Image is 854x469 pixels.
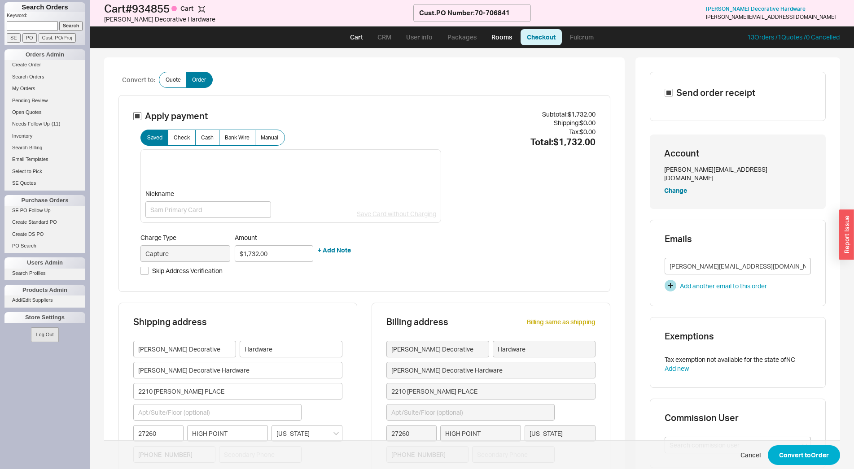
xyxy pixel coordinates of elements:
[225,134,250,141] span: Bank Wire
[4,269,85,278] a: Search Profiles
[133,362,342,378] input: Company name
[779,450,829,460] span: Convert to Order
[386,425,437,442] input: Zip
[665,234,811,243] h3: Emails
[39,33,76,43] input: Cust. PO/Proj
[4,167,85,176] a: Select to Pick
[665,365,689,372] a: Add new
[235,245,313,262] input: Amount
[12,98,48,103] span: Pending Review
[665,280,811,291] button: Add another email to this order
[399,29,439,45] a: User info
[133,383,342,400] input: Street Address
[4,131,85,141] a: Inventory
[4,195,85,206] div: Purchase Orders
[187,425,268,442] input: City
[665,356,795,363] span: Tax exemption not available for the state of NC
[133,341,236,357] input: First name
[386,341,489,357] input: First name
[133,317,207,326] h3: Shipping address
[344,29,369,45] a: Cart
[4,49,85,60] div: Orders Admin
[133,404,302,421] input: Apt/Suite/Floor (optional)
[4,96,85,105] a: Pending Review
[192,76,206,83] span: Order
[145,201,271,218] input: Nickname
[7,12,85,21] p: Keyword:
[4,312,85,323] div: Store Settings
[386,383,596,400] input: Street Address
[104,2,413,15] h1: Cart # 934855
[272,425,342,442] input: State
[441,127,595,136] div: Tax: $0.00
[740,451,761,460] span: Cancel
[201,134,214,141] span: Cash
[12,121,50,126] span: Needs Follow Up
[240,341,342,357] input: Last name
[4,155,85,164] a: Email Templates
[441,29,483,45] a: Packages
[441,110,595,119] div: Subtotal: $1,732.00
[706,5,806,12] span: [PERSON_NAME] Decorative Hardware
[665,89,673,97] input: Send order receipt
[22,33,37,43] input: PO
[493,341,596,357] input: Last name
[261,134,278,141] span: Manual
[386,317,448,326] h3: Billing address
[333,432,339,435] svg: open menu
[318,246,351,255] button: + Add Note
[386,362,596,378] input: Company name
[419,8,510,17] div: Cust. PO Number : 70-706841
[665,413,811,422] h3: Commission User
[133,425,184,442] input: Zip
[4,206,85,215] a: SE PO Follow Up
[4,217,85,227] a: Create Standard PO
[371,29,398,45] a: CRM
[4,257,85,268] div: Users Admin
[4,108,85,117] a: Open Quotes
[166,76,181,83] span: Quote
[4,295,85,305] a: Add/Edit Suppliers
[4,72,85,82] a: Search Orders
[521,29,562,45] a: Checkout
[527,317,596,341] div: Billing same as shipping
[145,154,437,188] iframe: secure-checkout
[747,33,840,41] a: 13Orders /1Quotes /0 Cancelled
[485,29,519,45] a: Rooms
[174,134,190,141] span: Check
[145,190,271,198] span: Nickname
[140,234,176,241] span: Charge Type
[664,186,687,195] button: Change
[4,230,85,239] a: Create DS PO
[52,121,61,126] span: ( 11 )
[4,285,85,295] div: Products Admin
[180,4,195,12] span: Cart
[235,234,313,242] span: Amount
[31,327,58,342] button: Log Out
[147,134,162,141] span: Saved
[4,241,85,251] a: PO Search
[140,267,149,275] input: Skip Address Verification
[4,143,85,152] a: Search Billing
[706,14,836,20] div: [PERSON_NAME][EMAIL_ADDRESS][DOMAIN_NAME]
[4,2,85,12] h1: Search Orders
[768,445,840,465] button: Convert toOrder
[706,6,806,12] a: [PERSON_NAME] Decorative Hardware
[133,112,141,120] input: Apply payment
[7,33,21,43] input: SE
[122,75,155,84] div: Convert to:
[4,84,85,93] a: My Orders
[386,404,555,421] input: Apt/Suite/Floor (optional)
[676,87,755,99] span: Send order receipt
[441,118,595,127] div: Shipping: $0.00
[680,282,767,291] div: Add another email to this order
[664,149,811,158] h3: Account
[665,332,811,341] h3: Exemptions
[665,437,811,453] input: Search commission user
[104,15,413,24] div: [PERSON_NAME] Decorative Hardware
[441,136,595,148] div: Total: $1,732.00
[152,266,223,275] span: Skip Address Verification
[4,60,85,69] a: Create Order
[664,165,811,182] div: [PERSON_NAME][EMAIL_ADDRESS][DOMAIN_NAME]
[4,119,85,129] a: Needs Follow Up(11)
